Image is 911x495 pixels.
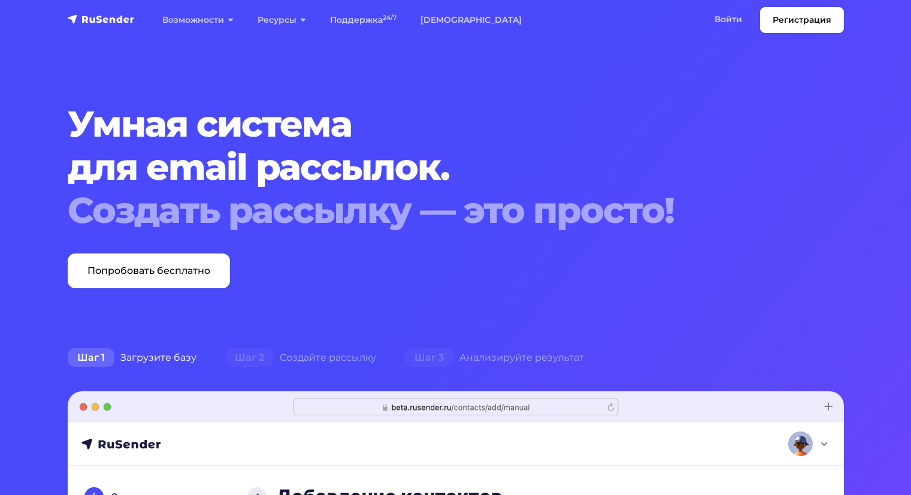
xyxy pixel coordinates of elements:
[760,7,844,33] a: Регистрация
[318,8,408,32] a: Поддержка24/7
[68,102,778,232] h1: Умная система для email рассылок.
[391,346,598,370] div: Анализируйте результат
[68,189,778,232] div: Создать рассылку — это просто!
[405,348,453,367] span: Шаг 3
[246,8,318,32] a: Ресурсы
[225,348,274,367] span: Шаг 2
[68,13,135,25] img: RuSender
[383,14,397,22] sup: 24/7
[68,253,230,288] a: Попробовать бесплатно
[408,8,534,32] a: [DEMOGRAPHIC_DATA]
[211,346,391,370] div: Создайте рассылку
[703,7,754,32] a: Войти
[150,8,246,32] a: Возможности
[53,346,211,370] div: Загрузите базу
[68,348,114,367] span: Шаг 1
